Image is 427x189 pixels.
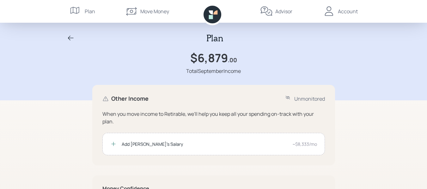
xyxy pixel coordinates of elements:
[338,8,358,15] div: Account
[206,33,223,44] h2: Plan
[186,67,241,75] div: Total September Income
[122,141,287,147] div: Add [PERSON_NAME]'s Salary
[292,141,317,147] div: ~$8,333/mo
[140,8,169,15] div: Move Money
[228,57,237,64] h4: .00
[85,8,95,15] div: Plan
[190,51,228,65] h1: $6,879
[275,8,292,15] div: Advisor
[294,95,325,103] div: Unmonitored
[111,95,149,102] h4: Other Income
[102,110,325,125] div: When you move income to Retirable, we'll help you keep all your spending on-track with your plan.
